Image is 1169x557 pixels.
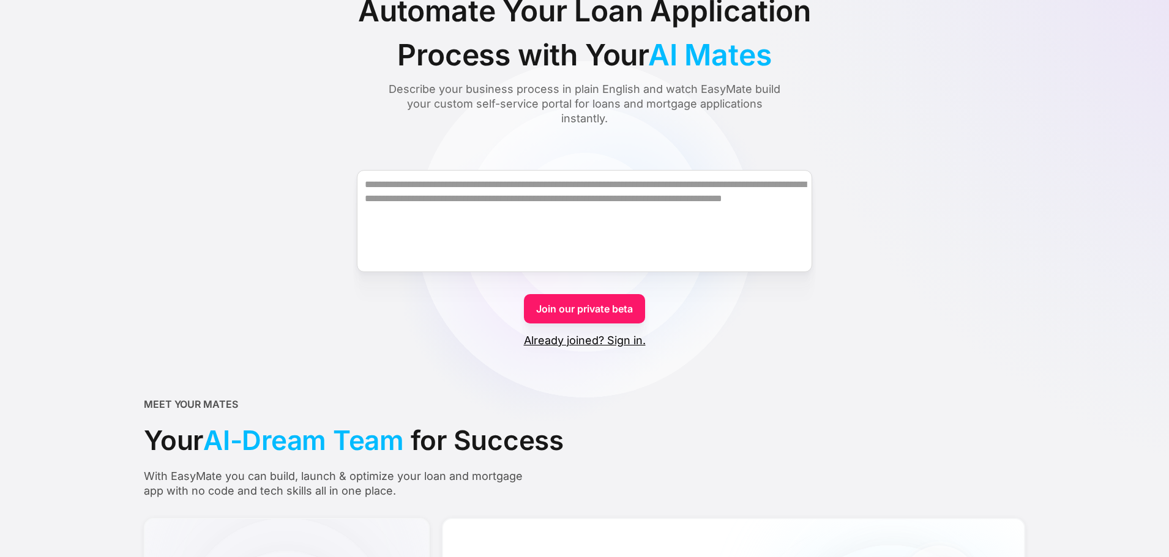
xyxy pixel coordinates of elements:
div: MEET YOUR MATES [144,397,238,411]
span: for Success [411,419,564,462]
div: Describe your business process in plain English and watch EasyMate build your custom self-service... [386,82,783,126]
div: With EasyMate you can build, launch & optimize your loan and mortgage app with no code and tech s... [144,469,531,498]
form: Form [144,148,1025,348]
span: AI-Dream Team [203,419,404,462]
div: Your [144,419,564,462]
span: AI Mates [648,37,771,73]
a: Already joined? Sign in. [524,333,646,348]
a: Join our private beta [524,294,645,323]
